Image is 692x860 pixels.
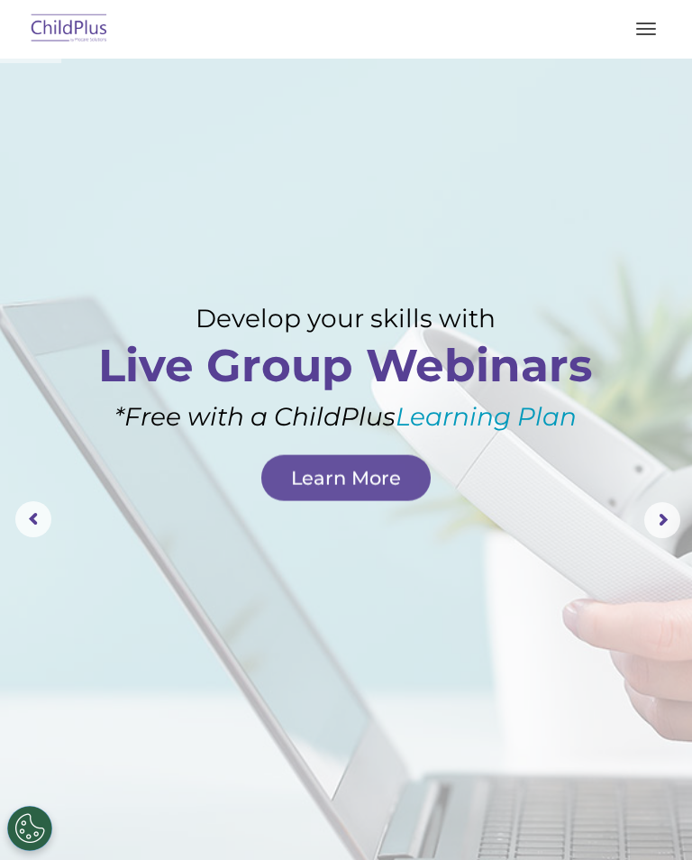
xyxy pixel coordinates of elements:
rs-layer: *Free with a ChildPlus [95,402,596,432]
a: Learn More [261,455,431,501]
rs-layer: Develop your skills with [95,304,596,334]
button: Cookies Settings [7,806,52,851]
img: ChildPlus by Procare Solutions [27,8,112,50]
a: Learning Plan [396,401,577,432]
rs-layer: Live Group Webinars [59,343,632,389]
